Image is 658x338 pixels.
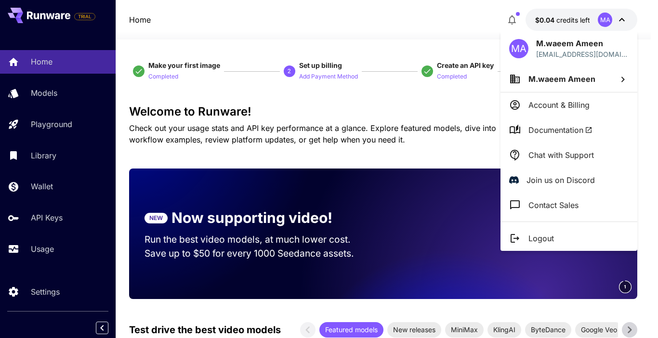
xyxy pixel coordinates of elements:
p: [EMAIL_ADDRESS][DOMAIN_NAME] [536,49,629,59]
div: MA [509,39,528,58]
button: M.waeem Ameen [500,66,637,92]
span: M.waeem Ameen [528,74,595,84]
p: M.waeem Ameen [536,38,629,49]
div: shamiwaseem1122@gmail.com [536,49,629,59]
p: Logout [528,233,554,244]
p: Contact Sales [528,199,579,211]
p: Account & Billing [528,99,590,111]
p: Join us on Discord [526,174,595,186]
p: Chat with Support [528,149,594,161]
span: Documentation [528,124,592,136]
